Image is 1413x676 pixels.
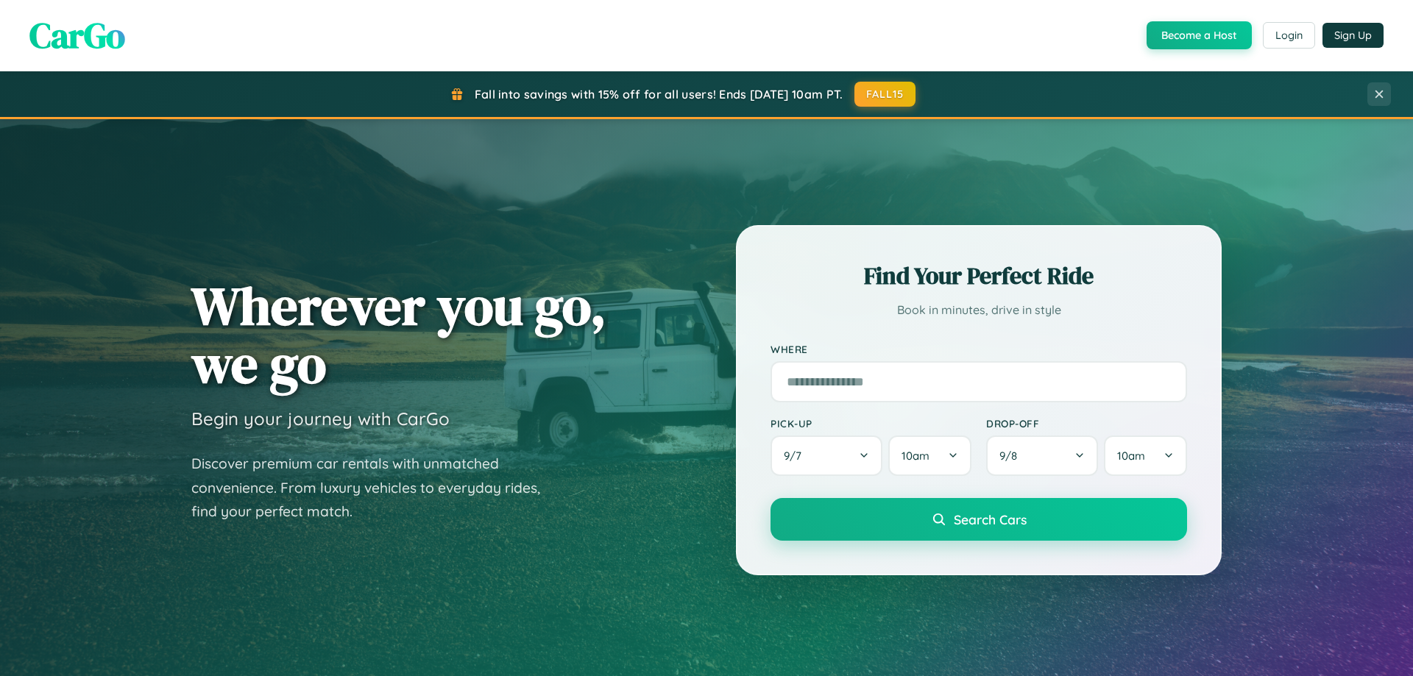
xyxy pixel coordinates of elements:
[771,417,971,430] label: Pick-up
[191,452,559,524] p: Discover premium car rentals with unmatched convenience. From luxury vehicles to everyday rides, ...
[771,498,1187,541] button: Search Cars
[771,435,882,476] button: 9/7
[986,417,1187,430] label: Drop-off
[475,87,843,102] span: Fall into savings with 15% off for all users! Ends [DATE] 10am PT.
[1147,21,1252,49] button: Become a Host
[771,260,1187,292] h2: Find Your Perfect Ride
[191,408,450,430] h3: Begin your journey with CarGo
[1117,449,1145,463] span: 10am
[986,435,1098,476] button: 9/8
[902,449,929,463] span: 10am
[771,343,1187,355] label: Where
[191,277,606,393] h1: Wherever you go, we go
[1104,435,1187,476] button: 10am
[1263,22,1315,49] button: Login
[771,299,1187,321] p: Book in minutes, drive in style
[999,449,1024,463] span: 9 / 8
[29,11,125,60] span: CarGo
[854,82,916,107] button: FALL15
[888,435,971,476] button: 10am
[954,511,1027,527] span: Search Cars
[784,449,809,463] span: 9 / 7
[1322,23,1384,48] button: Sign Up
